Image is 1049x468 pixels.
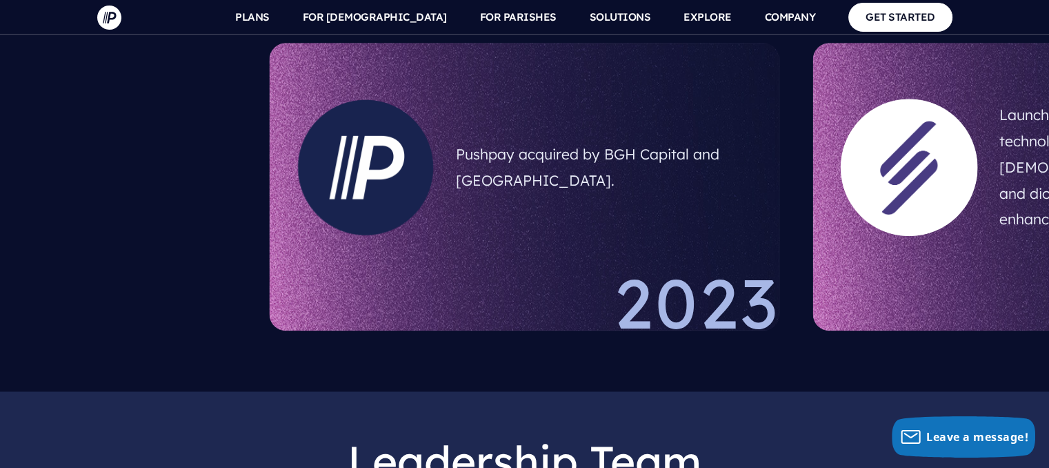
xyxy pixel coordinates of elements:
a: GET STARTED [848,3,952,31]
button: Leave a message! [892,416,1035,458]
span: Leave a message! [926,429,1028,445]
div: 2023 [270,269,780,331]
h5: Pushpay acquired by BGH Capital and [GEOGRAPHIC_DATA]. [456,136,752,199]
